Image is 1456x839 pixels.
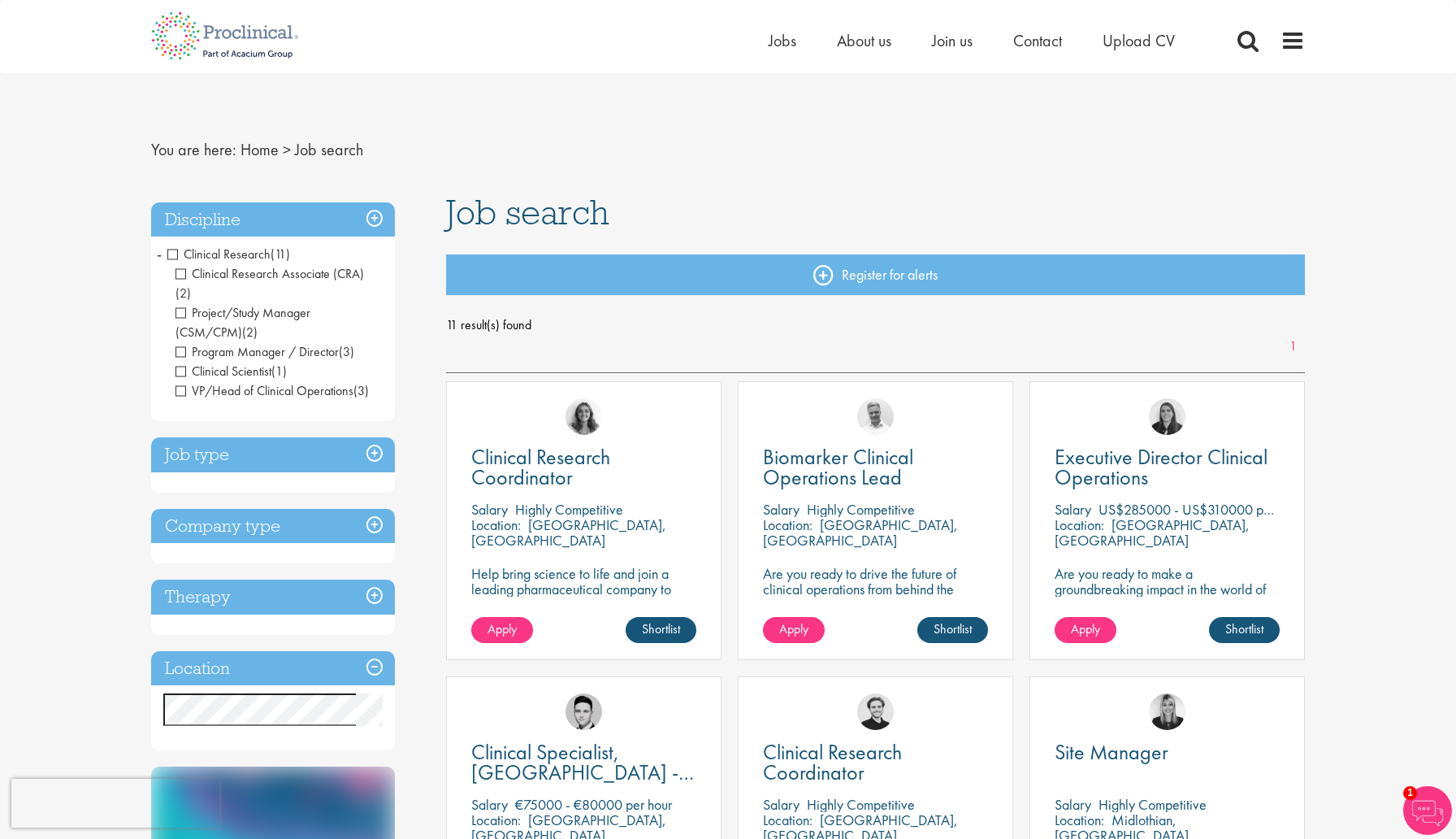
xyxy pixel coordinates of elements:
[175,382,353,399] span: VP/Head of Clinical Operations
[515,795,672,814] p: €75000 - €80000 per hour
[763,566,988,643] p: Are you ready to drive the future of clinical operations from behind the scenes? Looking to be in...
[1013,30,1062,51] a: Contact
[917,617,988,643] a: Shortlist
[167,246,271,263] span: Clinical Research
[175,343,354,360] span: Program Manager / Director
[763,742,988,783] a: Clinical Research Coordinator
[1098,795,1207,814] p: Highly Competitive
[565,693,602,730] a: Connor Lynes
[1403,786,1417,800] span: 1
[857,398,894,435] a: Joshua Bye
[471,500,508,519] span: Salary
[446,254,1306,295] a: Register for alerts
[283,139,291,160] span: >
[339,343,354,360] span: (3)
[175,285,191,302] span: (2)
[1055,566,1280,643] p: Are you ready to make a groundbreaking impact in the world of biotechnology? Join a growing compa...
[151,580,395,615] h3: Therapy
[175,265,364,282] span: Clinical Research Associate (CRA)
[763,795,799,814] span: Salary
[807,795,915,814] p: Highly Competitive
[779,620,808,637] span: Apply
[353,382,369,399] span: (3)
[1149,398,1185,435] img: Ciara Noble
[857,693,894,730] a: Nico Kohlwes
[565,398,602,435] img: Jackie Cerchio
[271,363,287,380] span: (1)
[763,500,799,519] span: Salary
[1071,620,1100,637] span: Apply
[1055,742,1280,763] a: Site Manager
[471,515,521,534] span: Location:
[471,738,694,806] span: Clinical Specialist, [GEOGRAPHIC_DATA] - Cardiac
[240,139,279,160] a: breadcrumb link
[1055,443,1267,491] span: Executive Director Clinical Operations
[769,30,796,51] a: Jobs
[151,509,395,544] h3: Company type
[471,447,696,488] a: Clinical Research Coordinator
[1055,500,1091,519] span: Salary
[157,241,162,266] span: -
[1103,30,1175,51] a: Upload CV
[763,515,958,550] p: [GEOGRAPHIC_DATA], [GEOGRAPHIC_DATA]
[1055,811,1104,829] span: Location:
[1098,500,1315,519] p: US$285000 - US$310000 per annum
[151,437,395,472] h3: Job type
[11,779,219,828] iframe: reCAPTCHA
[837,30,891,51] a: About us
[471,811,521,829] span: Location:
[175,382,369,399] span: VP/Head of Clinical Operations
[151,139,236,160] span: You are here:
[471,566,696,643] p: Help bring science to life and join a leading pharmaceutical company to play a key role in delive...
[175,363,287,380] span: Clinical Scientist
[1403,786,1452,835] img: Chatbot
[471,742,696,783] a: Clinical Specialist, [GEOGRAPHIC_DATA] - Cardiac
[471,443,610,491] span: Clinical Research Coordinator
[471,795,508,814] span: Salary
[175,304,310,341] span: Project/Study Manager (CSM/CPM)
[1055,795,1091,814] span: Salary
[175,265,364,302] span: Clinical Research Associate (CRA)
[151,202,395,237] h3: Discipline
[626,617,696,643] a: Shortlist
[807,500,915,519] p: Highly Competitive
[471,515,666,550] p: [GEOGRAPHIC_DATA], [GEOGRAPHIC_DATA]
[175,363,271,380] span: Clinical Scientist
[271,246,290,263] span: (11)
[446,313,1306,337] span: 11 result(s) found
[242,324,258,341] span: (2)
[763,515,812,534] span: Location:
[1055,515,1104,534] span: Location:
[763,447,988,488] a: Biomarker Clinical Operations Lead
[1055,617,1116,643] a: Apply
[1209,617,1280,643] a: Shortlist
[1055,447,1280,488] a: Executive Director Clinical Operations
[1281,337,1305,356] a: 1
[763,811,812,829] span: Location:
[446,190,609,234] span: Job search
[763,617,825,643] a: Apply
[175,343,339,360] span: Program Manager / Director
[151,651,395,686] h3: Location
[1055,738,1168,766] span: Site Manager
[515,500,623,519] p: Highly Competitive
[167,246,290,263] span: Clinical Research
[1149,693,1185,730] img: Janelle Jones
[295,139,363,160] span: Job search
[1055,515,1250,550] p: [GEOGRAPHIC_DATA], [GEOGRAPHIC_DATA]
[932,30,973,51] a: Join us
[763,443,913,491] span: Biomarker Clinical Operations Lead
